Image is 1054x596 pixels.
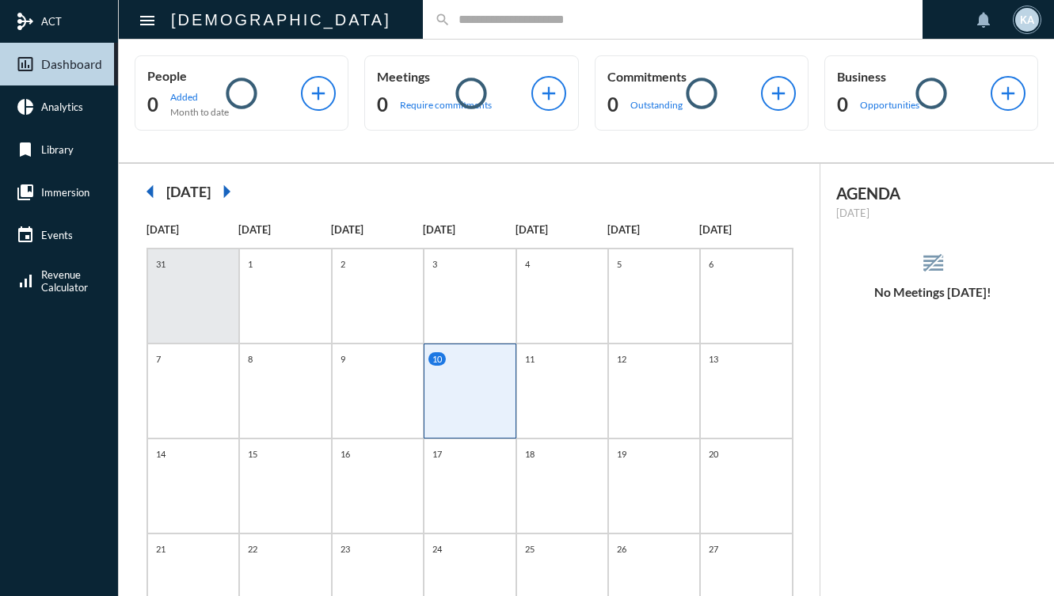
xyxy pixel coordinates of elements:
[428,542,446,556] p: 24
[521,542,538,556] p: 25
[428,447,446,461] p: 17
[238,223,330,236] p: [DATE]
[244,352,257,366] p: 8
[135,176,166,207] mat-icon: arrow_left
[152,542,169,556] p: 21
[820,285,1046,299] h5: No Meetings [DATE]!
[41,186,89,199] span: Immersion
[521,352,538,366] p: 11
[244,257,257,271] p: 1
[607,223,699,236] p: [DATE]
[974,10,993,29] mat-icon: notifications
[435,12,451,28] mat-icon: search
[211,176,242,207] mat-icon: arrow_right
[920,250,946,276] mat-icon: reorder
[41,229,73,241] span: Events
[41,15,62,28] span: ACT
[613,352,630,366] p: 12
[705,352,722,366] p: 13
[138,11,157,30] mat-icon: Side nav toggle icon
[16,183,35,202] mat-icon: collections_bookmark
[337,447,354,461] p: 16
[41,57,102,71] span: Dashboard
[705,447,722,461] p: 20
[41,101,83,113] span: Analytics
[836,207,1030,219] p: [DATE]
[16,140,35,159] mat-icon: bookmark
[166,183,211,200] h2: [DATE]
[1015,8,1039,32] div: KA
[428,352,446,366] p: 10
[244,542,261,556] p: 22
[16,97,35,116] mat-icon: pie_chart
[146,223,238,236] p: [DATE]
[41,268,88,294] span: Revenue Calculator
[171,7,391,32] h2: [DEMOGRAPHIC_DATA]
[705,257,717,271] p: 6
[337,257,349,271] p: 2
[516,223,607,236] p: [DATE]
[428,257,441,271] p: 3
[613,447,630,461] p: 19
[41,143,74,156] span: Library
[699,223,791,236] p: [DATE]
[244,447,261,461] p: 15
[423,223,515,236] p: [DATE]
[337,542,354,556] p: 23
[613,257,626,271] p: 5
[337,352,349,366] p: 9
[16,12,35,31] mat-icon: mediation
[152,447,169,461] p: 14
[521,257,534,271] p: 4
[152,257,169,271] p: 31
[836,184,1030,203] h2: AGENDA
[705,542,722,556] p: 27
[131,4,163,36] button: Toggle sidenav
[521,447,538,461] p: 18
[16,226,35,245] mat-icon: event
[16,271,35,290] mat-icon: signal_cellular_alt
[16,55,35,74] mat-icon: insert_chart_outlined
[613,542,630,556] p: 26
[331,223,423,236] p: [DATE]
[152,352,165,366] p: 7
